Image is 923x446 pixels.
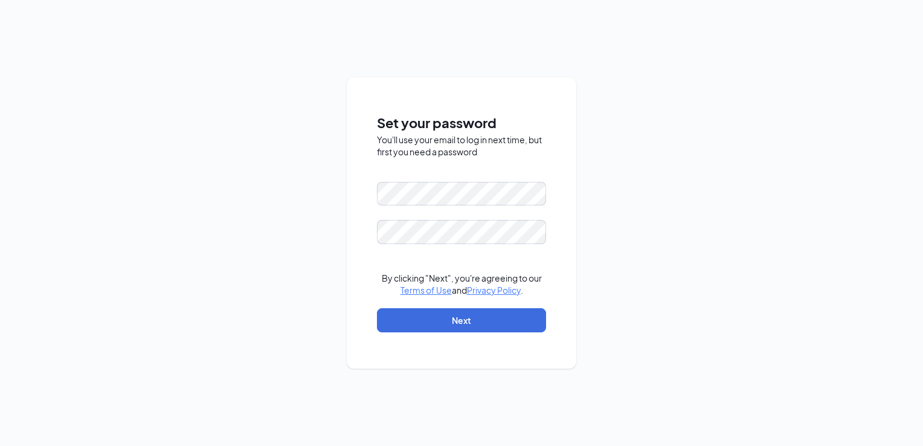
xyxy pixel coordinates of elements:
a: Terms of Use [400,285,452,296]
button: Next [377,308,546,332]
a: Privacy Policy [467,285,521,296]
div: By clicking "Next", you're agreeing to our and . [377,272,546,296]
div: You'll use your email to log in next time, but first you need a password [377,134,546,158]
span: Set your password [377,112,546,134]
